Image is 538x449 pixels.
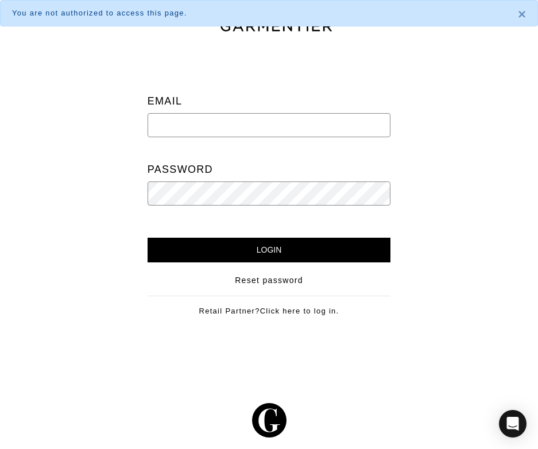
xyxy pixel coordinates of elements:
img: g-602364139e5867ba59c769ce4266a9601a3871a1516a6a4c3533f4bc45e69684.svg [252,403,287,438]
a: Click here to log in. [260,307,339,315]
div: You are not authorized to access this page. [12,7,501,19]
div: Retail Partner? [148,296,391,317]
span: × [518,6,526,22]
label: Password [148,158,213,181]
a: Reset password [235,274,303,287]
div: Open Intercom Messenger [499,410,527,438]
input: Login [148,238,391,262]
label: Email [148,90,183,113]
